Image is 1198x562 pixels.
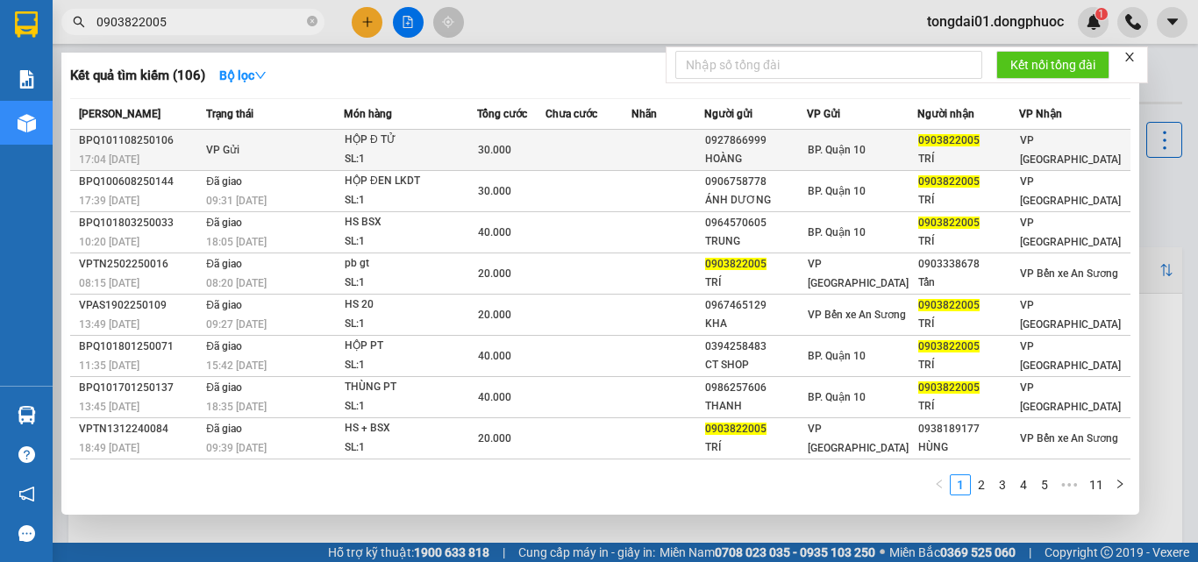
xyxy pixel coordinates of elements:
div: ÁNH DƯƠNG [705,191,805,210]
div: TRUNG [705,232,805,251]
span: 17:39 [DATE] [79,195,139,207]
div: HỘP PT [345,337,476,356]
span: Đã giao [206,217,242,229]
div: 0964570605 [705,214,805,232]
span: search [73,16,85,28]
span: BP. Quận 10 [808,391,866,403]
span: Trạng thái [206,108,253,120]
a: 5 [1035,475,1054,494]
span: VP Bến xe An Sương [1020,267,1118,280]
span: left [934,479,945,489]
span: VP Gửi [206,144,239,156]
span: 13:49 [DATE] [79,318,139,331]
span: notification [18,486,35,502]
span: 0903822005 [918,217,980,229]
li: 4 [1013,474,1034,495]
div: SL: 1 [345,397,476,416]
span: VP [GEOGRAPHIC_DATA] [1020,175,1121,207]
a: 11 [1084,475,1109,494]
img: solution-icon [18,70,36,89]
span: 18:35 [DATE] [206,401,267,413]
button: Bộ lọcdown [205,61,281,89]
span: 30.000 [478,185,511,197]
div: HS [345,460,476,480]
div: SL: 1 [345,315,476,334]
span: Món hàng [344,108,392,120]
span: BP. Quận 10 [808,185,866,197]
a: 2 [972,475,991,494]
div: TRÍ [918,150,1018,168]
span: 30.000 [478,144,511,156]
span: 0903822005 [918,134,980,146]
div: 0394258483 [705,338,805,356]
a: 4 [1014,475,1033,494]
div: BPQ101803250033 [79,214,201,232]
li: 3 [992,474,1013,495]
div: BPQ100608250144 [79,173,201,191]
div: TRÍ [918,191,1018,210]
span: 20.000 [478,432,511,445]
span: 11:35 [DATE] [79,359,139,372]
span: 08:20 [DATE] [206,277,267,289]
div: BPQ101801250071 [79,338,201,356]
span: 40.000 [478,350,511,362]
div: 0938189177 [918,420,1018,438]
span: VP [GEOGRAPHIC_DATA] [808,258,909,289]
li: 2 [971,474,992,495]
div: TRÍ [918,232,1018,251]
div: HS 20 [345,295,476,315]
li: Previous Page [929,474,950,495]
button: left [929,474,950,495]
div: HS BSX [345,213,476,232]
div: 0903338678 [918,255,1018,274]
img: warehouse-icon [18,406,36,424]
span: close-circle [307,16,317,26]
h3: Kết quả tìm kiếm ( 106 ) [70,67,205,85]
div: 0936780780 [918,461,1018,480]
span: 09:39 [DATE] [206,442,267,454]
span: Đã giao [206,423,242,435]
div: CT SHOP [705,356,805,374]
span: BP. Quận 10 [808,350,866,362]
span: 0903822005 [918,340,980,352]
div: TRÍ [918,315,1018,333]
span: 17:04 [DATE] [79,153,139,166]
div: HỘP ĐEN LKDT [345,172,476,191]
div: SL: 1 [345,274,476,293]
span: BP. Quận 10 [808,144,866,156]
div: 0927866999 [705,132,805,150]
span: VP Bến xe An Sương [1020,432,1118,445]
div: BPQ101108250106 [79,132,201,150]
div: SL: 1 [345,150,476,169]
div: SL: 1 [345,438,476,458]
span: Kết nối tổng đài [1010,55,1095,75]
img: warehouse-icon [18,114,36,132]
span: VP [GEOGRAPHIC_DATA] [1020,340,1121,372]
li: Next 5 Pages [1055,474,1083,495]
span: 0903822005 [705,258,767,270]
span: VP [GEOGRAPHIC_DATA] [1020,381,1121,413]
span: right [1115,479,1125,489]
span: 40.000 [478,226,511,238]
strong: Bộ lọc [219,68,267,82]
span: 09:31 [DATE] [206,195,267,207]
span: VP Gửi [807,108,840,120]
span: ••• [1055,474,1083,495]
div: VPTN2502250016 [79,255,201,274]
span: Người gửi [704,108,752,120]
span: VP [GEOGRAPHIC_DATA] [1020,217,1121,248]
span: close-circle [307,14,317,31]
span: Đã giao [206,175,242,188]
div: HÙNG [918,438,1018,457]
span: VP [GEOGRAPHIC_DATA] [1020,299,1121,331]
div: SL: 1 [345,356,476,375]
div: VPTN1212240080 [79,461,201,480]
span: VP Nhận [1019,108,1062,120]
span: 18:49 [DATE] [79,442,139,454]
span: Chưa cước [546,108,597,120]
div: 0986257606 [705,379,805,397]
li: 11 [1083,474,1109,495]
div: HS + BSX [345,419,476,438]
span: question-circle [18,446,35,463]
span: message [18,525,35,542]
